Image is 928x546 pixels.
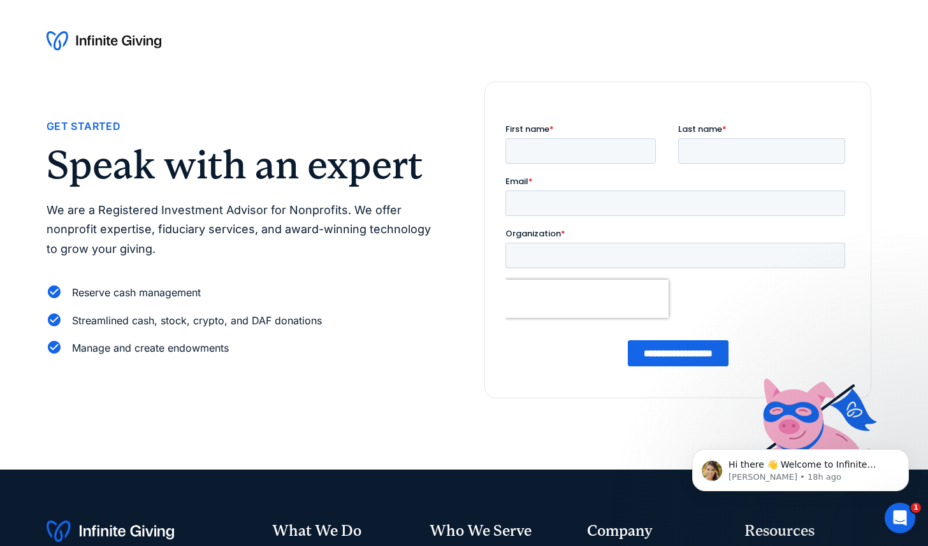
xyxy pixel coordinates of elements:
[885,503,915,533] iframe: Intercom live chat
[587,521,724,542] div: Company
[430,521,567,542] div: Who We Serve
[47,145,433,185] h2: Speak with an expert
[673,422,928,512] iframe: Intercom notifications message
[911,503,921,513] span: 1
[744,521,881,542] div: Resources
[505,123,850,377] iframe: Form 0
[72,284,201,301] div: Reserve cash management
[72,312,322,329] div: Streamlined cash, stock, crypto, and DAF donations
[47,118,120,135] div: Get Started
[272,521,409,542] div: What We Do
[47,201,433,259] p: We are a Registered Investment Advisor for Nonprofits. We offer nonprofit expertise, fiduciary se...
[72,340,229,357] div: Manage and create endowments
